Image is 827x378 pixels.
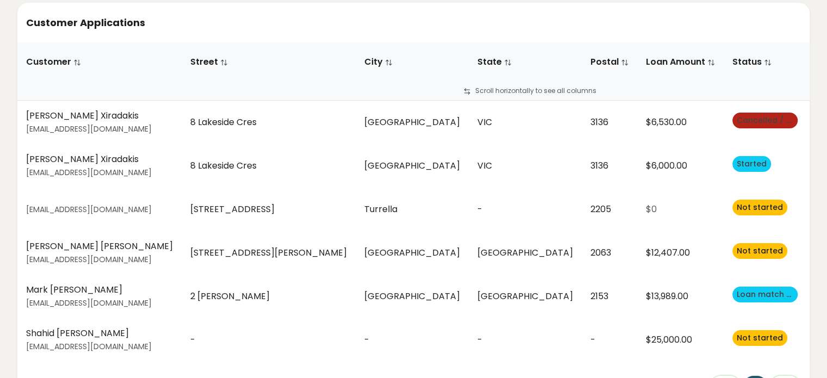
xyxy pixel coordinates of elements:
[477,246,573,259] div: [GEOGRAPHIC_DATA]
[477,203,573,216] div: -
[26,109,173,122] div: [PERSON_NAME] Xiradakis
[364,203,460,216] div: Turrella
[26,254,152,265] small: [EMAIL_ADDRESS][DOMAIN_NAME]
[190,116,347,129] div: 8 Lakeside Cres
[26,153,173,166] div: [PERSON_NAME] Xiradakis
[590,159,629,172] div: 3136
[364,159,460,172] div: [GEOGRAPHIC_DATA]
[26,204,152,215] small: [EMAIL_ADDRESS][DOMAIN_NAME]
[646,290,715,303] div: $13,989.00
[190,246,347,259] div: [STREET_ADDRESS][PERSON_NAME]
[26,167,152,178] small: [EMAIL_ADDRESS][DOMAIN_NAME]
[190,55,228,68] span: Street
[732,243,787,259] span: Not started
[646,116,715,129] div: $6,530.00
[737,332,783,343] span: Not started
[732,200,787,215] span: Not started
[737,202,783,213] span: Not started
[737,158,767,169] span: Started
[732,156,771,172] span: Started
[646,246,715,259] div: $12,407.00
[26,327,173,340] div: Shahid [PERSON_NAME]
[364,246,460,259] div: [GEOGRAPHIC_DATA]
[646,203,657,215] span: $0
[590,246,629,259] div: 2063
[364,290,460,303] div: [GEOGRAPHIC_DATA]
[190,290,347,303] div: 2 [PERSON_NAME]
[732,113,798,128] span: Cancelled / Not approved
[26,341,152,352] small: [EMAIL_ADDRESS][DOMAIN_NAME]
[646,159,715,172] div: $6,000.00
[477,333,573,346] div: -
[590,203,629,216] div: 2205
[737,289,822,300] span: Loan match provided
[26,123,152,134] small: [EMAIL_ADDRESS][DOMAIN_NAME]
[364,333,460,346] div: -
[26,298,152,308] small: [EMAIL_ADDRESS][DOMAIN_NAME]
[26,240,173,253] div: [PERSON_NAME] [PERSON_NAME]
[590,55,629,68] span: Postal
[646,55,715,68] span: Loan Amount
[477,116,573,129] div: VIC
[26,16,801,29] h5: Customer Applications
[190,333,347,346] div: -
[364,116,460,129] div: [GEOGRAPHIC_DATA]
[477,55,512,68] span: State
[590,333,629,346] div: -
[477,290,573,303] div: [GEOGRAPHIC_DATA]
[190,159,347,172] div: 8 Lakeside Cres
[590,116,629,129] div: 3136
[190,203,347,216] div: [STREET_ADDRESS]
[26,283,173,296] div: Mark [PERSON_NAME]
[364,55,393,68] span: City
[646,333,715,346] div: $25,000.00
[732,55,772,68] span: Status
[590,290,629,303] div: 2153
[477,159,573,172] div: VIC
[26,55,81,68] span: Customer
[732,330,787,346] span: Not started
[737,245,783,256] span: Not started
[732,287,798,302] span: Loan match provided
